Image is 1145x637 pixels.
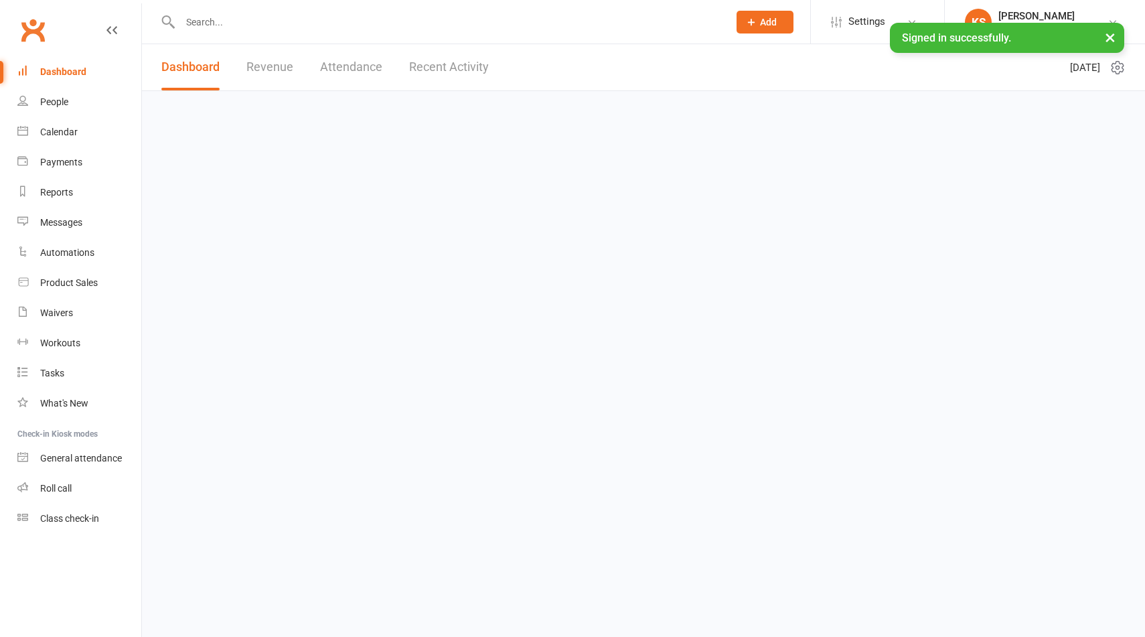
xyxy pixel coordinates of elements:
[40,96,68,107] div: People
[40,307,73,318] div: Waivers
[902,31,1011,44] span: Signed in successfully.
[17,388,141,419] a: What's New
[40,187,73,198] div: Reports
[161,44,220,90] a: Dashboard
[40,66,86,77] div: Dashboard
[998,22,1075,34] div: Coastal All-Stars
[965,9,992,36] div: KS
[760,17,777,27] span: Add
[17,208,141,238] a: Messages
[998,10,1075,22] div: [PERSON_NAME]
[40,157,82,167] div: Payments
[40,338,80,348] div: Workouts
[40,398,88,409] div: What's New
[176,13,719,31] input: Search...
[17,443,141,474] a: General attendance kiosk mode
[17,474,141,504] a: Roll call
[320,44,382,90] a: Attendance
[1070,60,1100,76] span: [DATE]
[848,7,885,37] span: Settings
[40,277,98,288] div: Product Sales
[246,44,293,90] a: Revenue
[40,513,99,524] div: Class check-in
[40,453,122,464] div: General attendance
[16,13,50,47] a: Clubworx
[40,247,94,258] div: Automations
[17,117,141,147] a: Calendar
[17,87,141,117] a: People
[40,217,82,228] div: Messages
[1098,23,1122,52] button: ×
[737,11,793,33] button: Add
[17,238,141,268] a: Automations
[17,147,141,178] a: Payments
[40,483,72,494] div: Roll call
[17,268,141,298] a: Product Sales
[17,178,141,208] a: Reports
[40,368,64,378] div: Tasks
[17,57,141,87] a: Dashboard
[409,44,489,90] a: Recent Activity
[17,328,141,358] a: Workouts
[40,127,78,137] div: Calendar
[17,504,141,534] a: Class kiosk mode
[17,298,141,328] a: Waivers
[17,358,141,388] a: Tasks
